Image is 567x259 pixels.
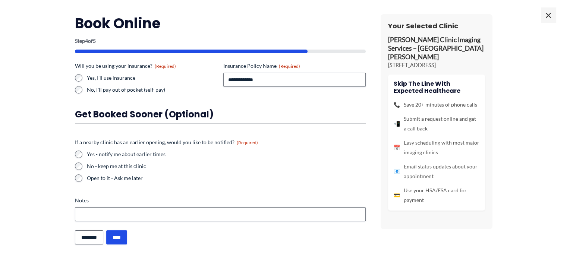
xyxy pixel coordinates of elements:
[87,74,217,82] label: Yes, I'll use insurance
[394,80,479,94] h4: Skip the line with Expected Healthcare
[75,108,366,120] h3: Get booked sooner (optional)
[75,139,258,146] legend: If a nearby clinic has an earlier opening, would you like to be notified?
[394,143,400,152] span: 📅
[85,38,88,44] span: 4
[388,36,485,61] p: [PERSON_NAME] Clinic Imaging Services – [GEOGRAPHIC_DATA][PERSON_NAME]
[279,63,300,69] span: (Required)
[87,86,217,94] label: No, I'll pay out of pocket (self-pay)
[75,38,366,44] p: Step of
[223,62,366,70] label: Insurance Policy Name
[394,114,479,133] li: Submit a request online and get a call back
[394,100,479,110] li: Save 20+ minutes of phone calls
[394,119,400,129] span: 📲
[394,167,400,176] span: 📧
[75,14,366,32] h2: Book Online
[394,100,400,110] span: 📞
[394,190,400,200] span: 💳
[541,7,556,22] span: ×
[237,140,258,145] span: (Required)
[394,186,479,205] li: Use your HSA/FSA card for payment
[93,38,96,44] span: 5
[87,162,366,170] label: No - keep me at this clinic
[75,62,176,70] legend: Will you be using your insurance?
[394,162,479,181] li: Email status updates about your appointment
[388,61,485,69] p: [STREET_ADDRESS]
[394,138,479,157] li: Easy scheduling with most major imaging clinics
[87,151,366,158] label: Yes - notify me about earlier times
[87,174,366,182] label: Open to it - Ask me later
[388,22,485,30] h3: Your Selected Clinic
[155,63,176,69] span: (Required)
[75,197,366,204] label: Notes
